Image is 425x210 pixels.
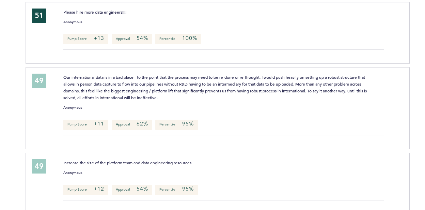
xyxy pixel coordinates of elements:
[182,35,197,42] em: 100%
[137,35,148,42] em: 54%
[32,159,46,174] div: 49
[94,35,104,42] em: +13
[112,34,152,44] p: Approval
[94,185,104,192] em: +12
[112,185,152,195] p: Approval
[32,9,46,23] div: 51
[137,185,148,192] em: 54%
[63,171,82,175] small: Anonymous
[63,185,108,195] p: Pump Score
[63,160,192,165] span: Increase the size of the platform team and data engineering resources.
[63,106,82,109] small: Anonymous
[155,120,198,130] p: Percentile
[112,120,152,130] p: Approval
[182,120,193,127] em: 95%
[63,74,368,100] span: Our international data is in a bad place - to the point that the process may need to be re-done o...
[63,120,108,130] p: Pump Score
[63,9,126,15] span: Please hire more data engineers!!!!
[32,74,46,88] div: 49
[182,185,193,192] em: 95%
[155,185,198,195] p: Percentile
[94,120,104,127] em: +11
[63,20,82,24] small: Anonymous
[155,34,201,44] p: Percentile
[137,120,148,127] em: 62%
[63,34,108,44] p: Pump Score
